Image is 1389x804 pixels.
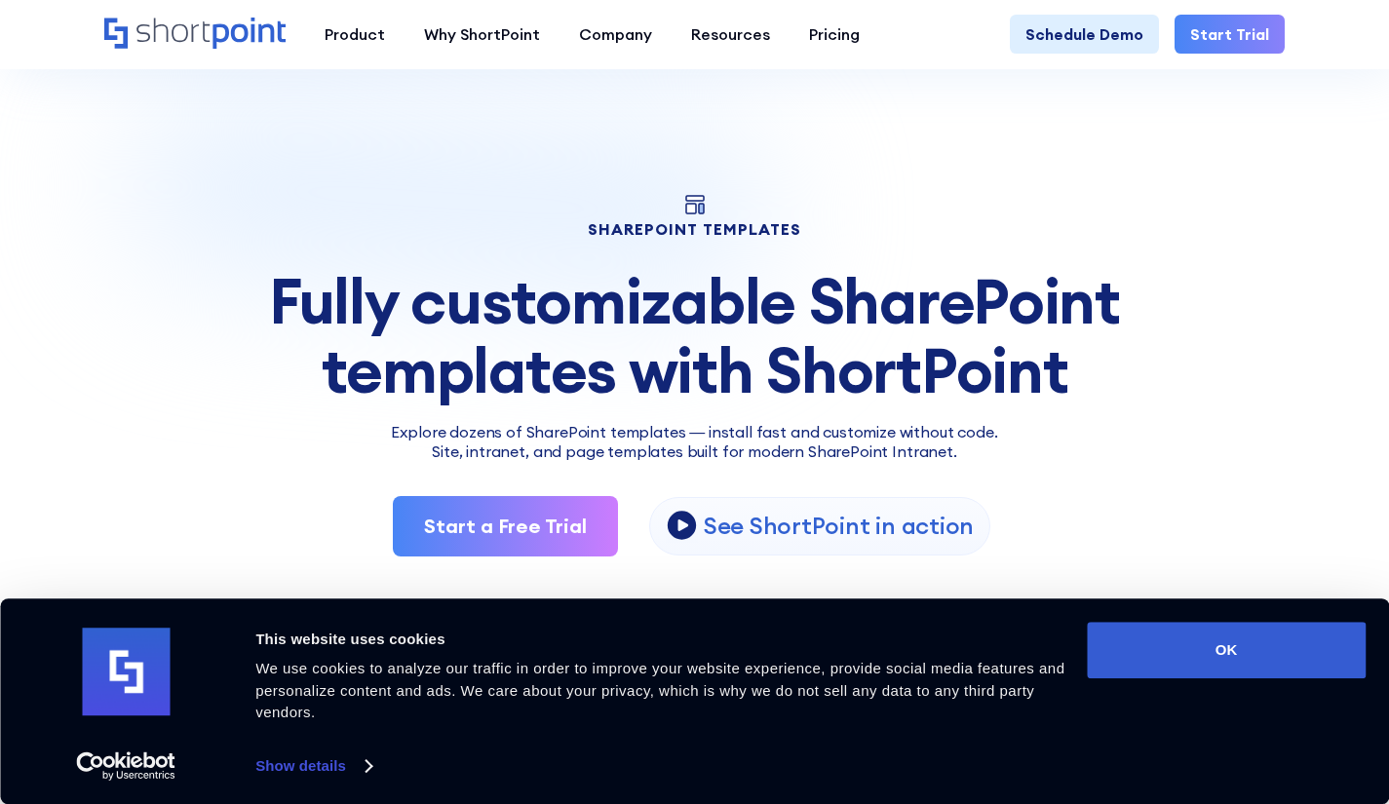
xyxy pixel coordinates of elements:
[104,267,1285,404] div: Fully customizable SharePoint templates with ShortPoint
[255,628,1064,651] div: This website uses cookies
[1175,15,1285,54] a: Start Trial
[579,22,652,46] div: Company
[559,15,672,54] a: Company
[255,660,1064,720] span: We use cookies to analyze our traffic in order to improve your website experience, provide social...
[424,22,540,46] div: Why ShortPoint
[405,15,559,54] a: Why ShortPoint
[704,511,974,541] p: See ShortPoint in action
[104,18,286,51] a: Home
[672,15,790,54] a: Resources
[41,751,212,781] a: Usercentrics Cookiebot - opens in a new window
[393,496,618,556] a: Start a Free Trial
[691,22,770,46] div: Resources
[1087,622,1366,678] button: OK
[790,15,879,54] a: Pricing
[305,15,405,54] a: Product
[1010,15,1159,54] a: Schedule Demo
[104,222,1285,236] h1: SHAREPOINT TEMPLATES
[255,751,370,781] a: Show details
[809,22,860,46] div: Pricing
[649,497,990,555] a: open lightbox
[325,22,385,46] div: Product
[82,629,170,716] img: logo
[104,420,1285,443] p: Explore dozens of SharePoint templates — install fast and customize without code.
[104,443,1285,461] h2: Site, intranet, and page templates built for modern SharePoint Intranet.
